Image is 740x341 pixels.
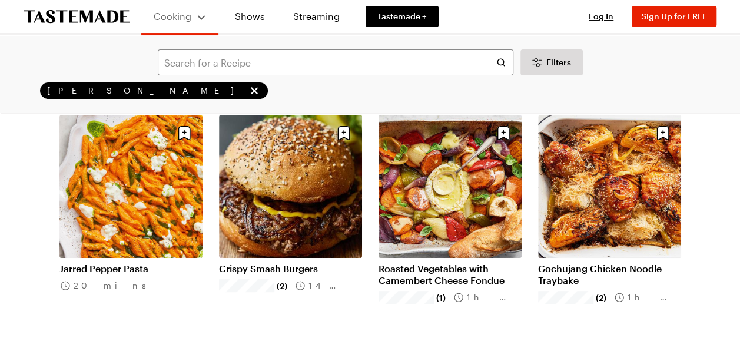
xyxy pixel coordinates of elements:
[377,11,427,22] span: Tastemade +
[24,10,130,24] a: To Tastemade Home Page
[379,263,522,286] a: Roasted Vegetables with Camembert Cheese Fondue
[632,6,716,27] button: Sign Up for FREE
[641,11,707,21] span: Sign Up for FREE
[546,57,571,68] span: Filters
[173,122,195,144] button: Save recipe
[59,263,203,274] a: Jarred Pepper Pasta
[333,122,355,144] button: Save recipe
[219,263,362,274] a: Crispy Smash Burgers
[366,6,439,27] a: Tastemade +
[538,263,681,286] a: Gochujang Chicken Noodle Traybake
[248,84,261,97] button: remove Jamie Oliver
[492,122,515,144] button: Save recipe
[153,5,207,28] button: Cooking
[520,49,583,75] button: Desktop filters
[652,122,674,144] button: Save recipe
[578,11,625,22] button: Log In
[154,11,191,22] span: Cooking
[589,11,613,21] span: Log In
[158,49,513,75] input: Search for a Recipe
[47,85,245,96] span: [PERSON_NAME]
